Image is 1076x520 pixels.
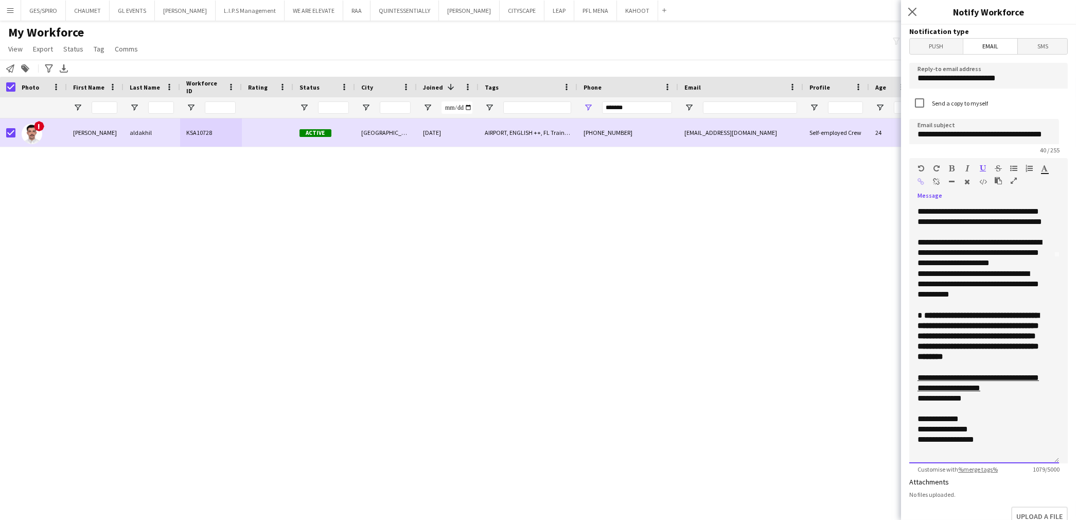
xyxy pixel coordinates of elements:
[918,164,925,172] button: Undo
[8,44,23,54] span: View
[479,118,577,147] div: AIRPORT, ENGLISH ++, FL Training Certificate, KHALEEJI PROFILE, PROTOCOL, SAUDI NATIONAL, TOP HOS...
[894,101,906,114] input: Age Filter Input
[1025,465,1068,473] span: 1079 / 5000
[909,27,1068,36] h3: Notification type
[34,121,44,131] span: !
[205,101,236,114] input: Workforce ID Filter Input
[933,164,940,172] button: Redo
[130,83,160,91] span: Last Name
[343,1,371,21] button: RAA
[355,118,417,147] div: [GEOGRAPHIC_DATA]
[809,83,830,91] span: Profile
[73,83,104,91] span: First Name
[933,178,940,186] button: Unlink
[22,124,42,144] img: Bader aldakhil
[1010,164,1017,172] button: Unordered List
[828,101,863,114] input: Profile Filter Input
[958,465,998,473] a: %merge tags%
[979,178,986,186] button: HTML Code
[423,83,443,91] span: Joined
[216,1,285,21] button: L.I.P.S Management
[503,101,571,114] input: Tags Filter Input
[963,39,1018,54] span: Email
[803,118,869,147] div: Self-employed Crew
[248,83,268,91] span: Rating
[1032,146,1068,154] span: 40 / 255
[602,101,672,114] input: Phone Filter Input
[423,103,432,112] button: Open Filter Menu
[909,477,949,487] label: Attachments
[544,1,574,21] button: LEAP
[964,164,971,172] button: Italic
[59,42,87,56] a: Status
[948,178,956,186] button: Horizontal Line
[584,83,602,91] span: Phone
[380,101,411,114] input: City Filter Input
[19,62,31,75] app-action-btn: Add to tag
[186,79,223,95] span: Workforce ID
[909,491,1068,498] div: No files uploaded.
[4,42,27,56] a: View
[33,44,53,54] span: Export
[684,83,701,91] span: Email
[371,1,439,21] button: QUINTESSENTIALLY
[574,1,617,21] button: PFL MENA
[1041,164,1048,172] button: Text Color
[979,164,986,172] button: Underline
[58,62,70,75] app-action-btn: Export XLSX
[43,62,55,75] app-action-btn: Advanced filters
[875,83,886,91] span: Age
[930,99,988,107] label: Send a copy to myself
[909,465,1006,473] span: Customise with
[124,118,180,147] div: aldakhil
[318,101,349,114] input: Status Filter Input
[1018,39,1067,54] span: SMS
[115,44,138,54] span: Comms
[809,103,819,112] button: Open Filter Menu
[584,103,593,112] button: Open Filter Menu
[63,44,83,54] span: Status
[948,164,956,172] button: Bold
[617,1,658,21] button: KAHOOT
[485,103,494,112] button: Open Filter Menu
[910,39,963,54] span: Push
[995,177,1002,185] button: Paste as plain text
[577,118,678,147] div: [PHONE_NUMBER]
[684,103,694,112] button: Open Filter Menu
[92,101,117,114] input: First Name Filter Input
[21,1,66,21] button: GES/SPIRO
[995,164,1002,172] button: Strikethrough
[186,103,196,112] button: Open Filter Menu
[299,83,320,91] span: Status
[703,101,797,114] input: Email Filter Input
[130,103,139,112] button: Open Filter Menu
[1010,177,1017,185] button: Fullscreen
[285,1,343,21] button: WE ARE ELEVATE
[875,103,885,112] button: Open Filter Menu
[442,101,472,114] input: Joined Filter Input
[361,103,371,112] button: Open Filter Menu
[299,103,309,112] button: Open Filter Menu
[1026,164,1033,172] button: Ordered List
[111,42,142,56] a: Comms
[148,101,174,114] input: Last Name Filter Input
[73,103,82,112] button: Open Filter Menu
[22,83,39,91] span: Photo
[964,178,971,186] button: Clear Formatting
[155,1,216,21] button: [PERSON_NAME]
[180,118,242,147] div: KSA10728
[361,83,373,91] span: City
[66,1,110,21] button: CHAUMET
[901,5,1076,19] h3: Notify Workforce
[8,25,84,40] span: My Workforce
[299,129,331,137] span: Active
[500,1,544,21] button: CITYSCAPE
[29,42,57,56] a: Export
[67,118,124,147] div: [PERSON_NAME]
[4,62,16,75] app-action-btn: Notify workforce
[417,118,479,147] div: [DATE]
[869,118,912,147] div: 24
[678,118,803,147] div: [EMAIL_ADDRESS][DOMAIN_NAME]
[90,42,109,56] a: Tag
[94,44,104,54] span: Tag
